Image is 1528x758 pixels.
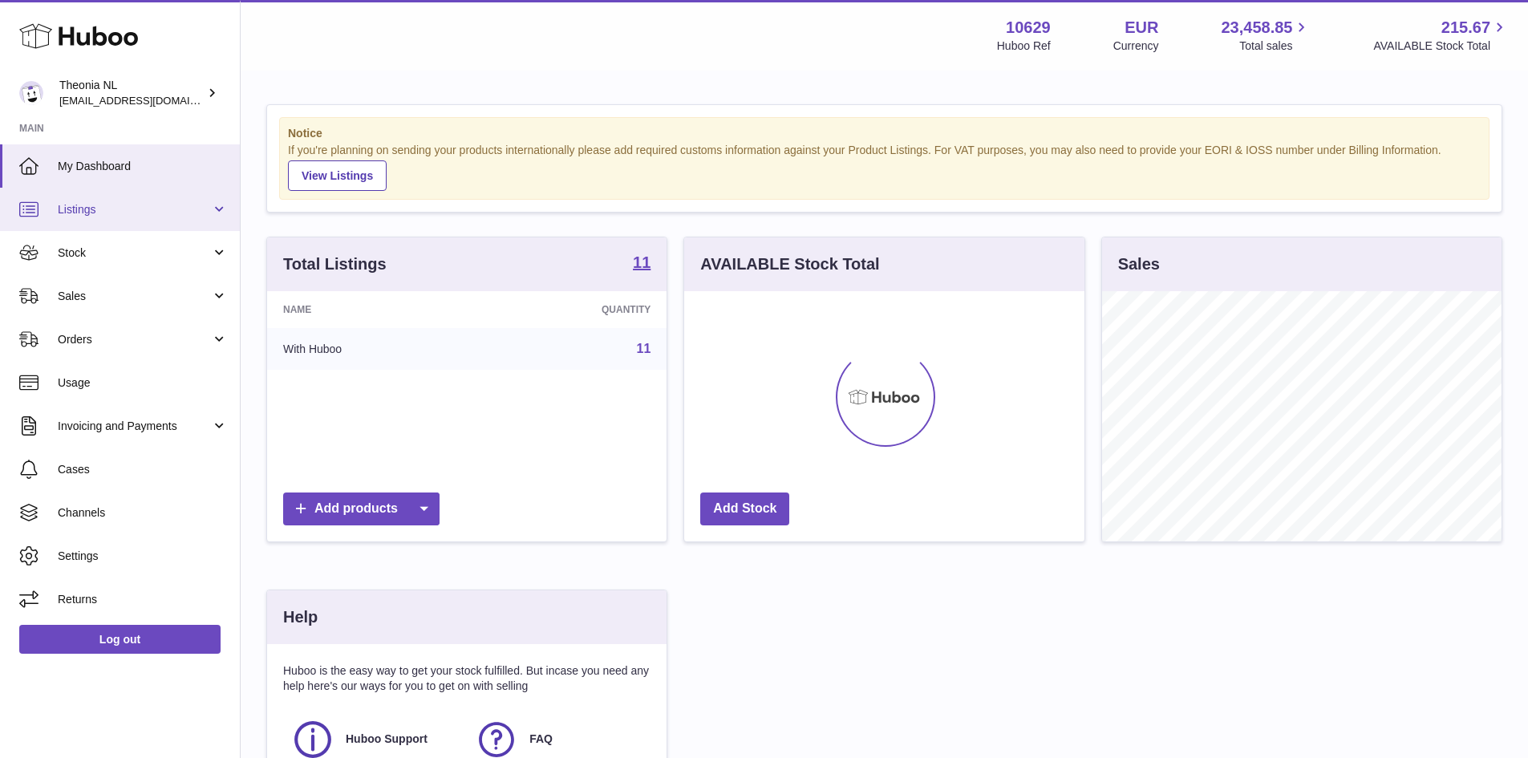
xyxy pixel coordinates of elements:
[1239,39,1311,54] span: Total sales
[58,505,228,521] span: Channels
[58,289,211,304] span: Sales
[1006,17,1051,39] strong: 10629
[58,375,228,391] span: Usage
[59,78,204,108] div: Theonia NL
[478,291,667,328] th: Quantity
[1373,17,1509,54] a: 215.67 AVAILABLE Stock Total
[997,39,1051,54] div: Huboo Ref
[700,253,879,275] h3: AVAILABLE Stock Total
[1125,17,1158,39] strong: EUR
[1441,17,1490,39] span: 215.67
[1373,39,1509,54] span: AVAILABLE Stock Total
[267,291,478,328] th: Name
[283,253,387,275] h3: Total Listings
[58,245,211,261] span: Stock
[633,254,651,270] strong: 11
[637,342,651,355] a: 11
[58,462,228,477] span: Cases
[1118,253,1160,275] h3: Sales
[1221,17,1292,39] span: 23,458.85
[288,160,387,191] a: View Listings
[283,606,318,628] h3: Help
[529,732,553,747] span: FAQ
[19,81,43,105] img: internalAdmin-10629@internal.huboo.com
[1113,39,1159,54] div: Currency
[633,254,651,274] a: 11
[58,332,211,347] span: Orders
[346,732,428,747] span: Huboo Support
[58,549,228,564] span: Settings
[700,492,789,525] a: Add Stock
[288,143,1481,191] div: If you're planning on sending your products internationally please add required customs informati...
[283,492,440,525] a: Add products
[59,94,236,107] span: [EMAIL_ADDRESS][DOMAIN_NAME]
[58,159,228,174] span: My Dashboard
[19,625,221,654] a: Log out
[267,328,478,370] td: With Huboo
[58,592,228,607] span: Returns
[58,202,211,217] span: Listings
[288,126,1481,141] strong: Notice
[58,419,211,434] span: Invoicing and Payments
[1221,17,1311,54] a: 23,458.85 Total sales
[283,663,651,694] p: Huboo is the easy way to get your stock fulfilled. But incase you need any help here's our ways f...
